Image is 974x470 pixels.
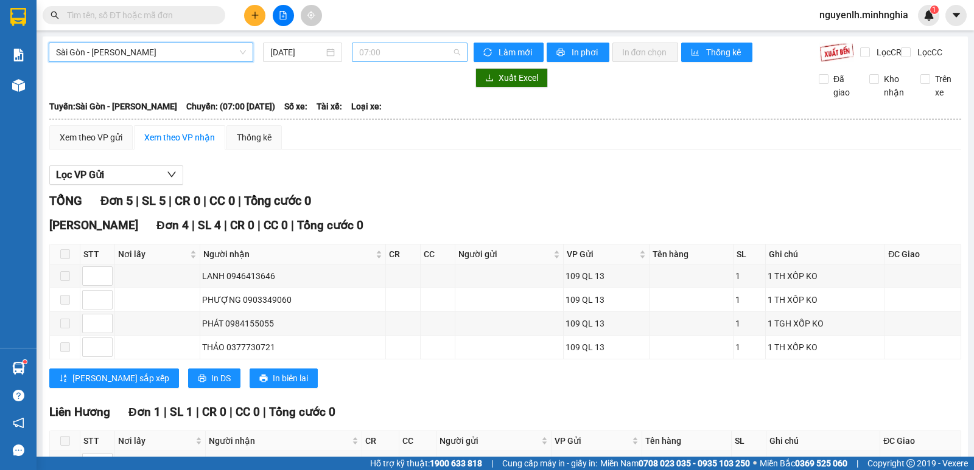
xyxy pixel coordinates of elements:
[203,193,206,208] span: |
[224,218,227,232] span: |
[735,269,763,283] div: 1
[556,48,567,58] span: printer
[13,444,24,456] span: message
[80,431,115,451] th: STT
[259,374,268,384] span: printer
[359,43,460,61] span: 07:00
[555,434,629,448] span: VP Gửi
[269,405,335,419] span: Tổng cước 0
[202,293,383,306] div: PHƯỢNG 0903349060
[485,74,494,83] span: download
[12,49,25,61] img: solution-icon
[301,5,322,26] button: aim
[362,431,399,451] th: CR
[188,368,240,388] button: printerIn DS
[857,457,858,470] span: |
[566,293,646,306] div: 109 QL 13
[317,100,342,113] span: Tài xế:
[13,417,24,429] span: notification
[244,5,265,26] button: plus
[735,340,763,354] div: 1
[291,218,294,232] span: |
[49,165,183,185] button: Lọc VP Gửi
[100,193,133,208] span: Đơn 5
[386,244,421,264] th: CR
[264,218,288,232] span: CC 0
[198,374,206,384] span: printer
[810,7,918,22] span: nguyenlh.minhnghia
[244,193,311,208] span: Tổng cước 0
[766,431,880,451] th: Ghi chú
[735,317,763,330] div: 1
[273,5,294,26] button: file-add
[732,431,766,451] th: SL
[12,79,25,92] img: warehouse-icon
[734,244,766,264] th: SL
[169,193,172,208] span: |
[192,218,195,232] span: |
[279,11,287,19] span: file-add
[198,218,221,232] span: SL 4
[10,8,26,26] img: logo-vxr
[49,405,110,419] span: Liên Hương
[202,317,383,330] div: PHÁT 0984155055
[564,312,649,336] td: 109 QL 13
[13,390,24,401] span: question-circle
[202,405,226,419] span: CR 0
[768,340,883,354] div: 1 TH XỐP KO
[144,131,215,144] div: Xem theo VP nhận
[51,11,59,19] span: search
[564,264,649,288] td: 109 QL 13
[880,431,961,451] th: ĐC Giao
[879,72,911,99] span: Kho nhận
[142,193,166,208] span: SL 5
[681,43,752,62] button: bar-chartThống kê
[906,459,915,468] span: copyright
[399,431,436,451] th: CC
[706,46,743,59] span: Thống kê
[118,434,193,448] span: Nơi lấy
[819,43,854,62] img: 9k=
[474,43,544,62] button: syncLàm mới
[566,317,646,330] div: 109 QL 13
[642,431,732,451] th: Tên hàng
[49,102,177,111] b: Tuyến: Sài Gòn - [PERSON_NAME]
[566,269,646,283] div: 109 QL 13
[164,405,167,419] span: |
[128,405,161,419] span: Đơn 1
[156,218,189,232] span: Đơn 4
[211,372,231,385] span: In DS
[768,456,878,469] div: 1 TH XỐP KO
[12,362,25,375] img: warehouse-icon
[209,193,235,208] span: CC 0
[23,360,27,364] sup: 1
[80,244,115,264] th: STT
[307,11,315,19] span: aim
[251,11,259,19] span: plus
[175,193,200,208] span: CR 0
[236,405,260,419] span: CC 0
[913,46,944,59] span: Lọc CC
[202,269,383,283] div: LANH 0946413646
[67,9,211,22] input: Tìm tên, số ĐT hoặc mã đơn
[59,374,68,384] span: sort-ascending
[491,457,493,470] span: |
[735,293,763,306] div: 1
[650,244,734,264] th: Tên hàng
[768,269,883,283] div: 1 TH XỐP KO
[49,218,138,232] span: [PERSON_NAME]
[734,456,764,469] div: 1
[458,247,551,261] span: Người gửi
[297,218,363,232] span: Tổng cước 0
[430,458,482,468] strong: 1900 633 818
[639,458,750,468] strong: 0708 023 035 - 0935 103 250
[118,247,187,261] span: Nơi lấy
[56,43,246,61] span: Sài Gòn - Phan Rí
[951,10,962,21] span: caret-down
[167,170,177,179] span: down
[566,340,646,354] div: 109 QL 13
[209,434,349,448] span: Người nhận
[49,368,179,388] button: sort-ascending[PERSON_NAME] sắp xếp
[284,100,307,113] span: Số xe:
[170,405,193,419] span: SL 1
